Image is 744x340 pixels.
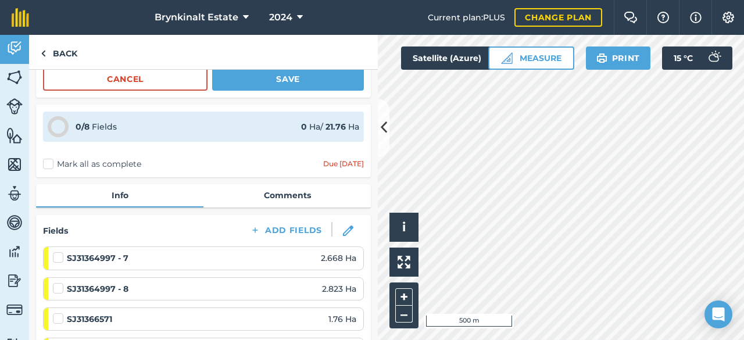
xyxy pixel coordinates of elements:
img: svg+xml;base64,PHN2ZyB4bWxucz0iaHR0cDovL3d3dy53My5vcmcvMjAwMC9zdmciIHdpZHRoPSIxNyIgaGVpZ2h0PSIxNy... [690,10,702,24]
span: Brynkinalt Estate [155,10,238,24]
span: 1.76 Ha [328,313,356,325]
span: Current plan : PLUS [428,11,505,24]
img: svg+xml;base64,PD94bWwgdmVyc2lvbj0iMS4wIiBlbmNvZGluZz0idXRmLTgiPz4KPCEtLSBHZW5lcmF0b3I6IEFkb2JlIE... [6,185,23,202]
a: Info [36,184,203,206]
img: svg+xml;base64,PD94bWwgdmVyc2lvbj0iMS4wIiBlbmNvZGluZz0idXRmLTgiPz4KPCEtLSBHZW5lcmF0b3I6IEFkb2JlIE... [6,40,23,57]
button: Measure [488,46,574,70]
a: Back [29,35,89,69]
img: svg+xml;base64,PHN2ZyB3aWR0aD0iMTgiIGhlaWdodD0iMTgiIHZpZXdCb3g9IjAgMCAxOCAxOCIgZmlsbD0ibm9uZSIgeG... [343,226,353,236]
button: Print [586,46,651,70]
button: Add Fields [241,222,331,238]
img: Two speech bubbles overlapping with the left bubble in the forefront [624,12,638,23]
img: fieldmargin Logo [12,8,29,27]
img: svg+xml;base64,PHN2ZyB4bWxucz0iaHR0cDovL3d3dy53My5vcmcvMjAwMC9zdmciIHdpZHRoPSIxOSIgaGVpZ2h0PSIyNC... [596,51,607,65]
button: Cancel [43,67,208,91]
strong: 21.76 [325,121,346,132]
img: Ruler icon [501,52,513,64]
button: + [395,288,413,306]
button: – [395,306,413,323]
strong: 0 [301,121,307,132]
button: 15 °C [662,46,732,70]
strong: SJ31364997 - 7 [67,252,128,264]
h4: Fields [43,224,68,237]
strong: SJ31364997 - 8 [67,282,128,295]
span: 2.668 Ha [321,252,356,264]
div: Fields [76,120,117,133]
label: Mark all as complete [43,158,141,170]
div: Due [DATE] [323,159,364,169]
div: Ha / Ha [301,120,359,133]
img: A question mark icon [656,12,670,23]
button: Save [212,67,364,91]
button: Satellite (Azure) [401,46,513,70]
img: svg+xml;base64,PHN2ZyB4bWxucz0iaHR0cDovL3d3dy53My5vcmcvMjAwMC9zdmciIHdpZHRoPSI1NiIgaGVpZ2h0PSI2MC... [6,127,23,144]
span: 2.823 Ha [322,282,356,295]
button: i [389,213,419,242]
a: Change plan [514,8,602,27]
img: Four arrows, one pointing top left, one top right, one bottom right and the last bottom left [398,256,410,269]
img: svg+xml;base64,PHN2ZyB4bWxucz0iaHR0cDovL3d3dy53My5vcmcvMjAwMC9zdmciIHdpZHRoPSI1NiIgaGVpZ2h0PSI2MC... [6,69,23,86]
img: A cog icon [721,12,735,23]
img: svg+xml;base64,PHN2ZyB4bWxucz0iaHR0cDovL3d3dy53My5vcmcvMjAwMC9zdmciIHdpZHRoPSI1NiIgaGVpZ2h0PSI2MC... [6,156,23,173]
img: svg+xml;base64,PD94bWwgdmVyc2lvbj0iMS4wIiBlbmNvZGluZz0idXRmLTgiPz4KPCEtLSBHZW5lcmF0b3I6IEFkb2JlIE... [6,214,23,231]
a: Comments [203,184,371,206]
span: 2024 [269,10,292,24]
strong: SJ31366571 [67,313,112,325]
img: svg+xml;base64,PD94bWwgdmVyc2lvbj0iMS4wIiBlbmNvZGluZz0idXRmLTgiPz4KPCEtLSBHZW5lcmF0b3I6IEFkb2JlIE... [6,302,23,318]
img: svg+xml;base64,PD94bWwgdmVyc2lvbj0iMS4wIiBlbmNvZGluZz0idXRmLTgiPz4KPCEtLSBHZW5lcmF0b3I6IEFkb2JlIE... [6,272,23,289]
span: 15 ° C [674,46,693,70]
img: svg+xml;base64,PD94bWwgdmVyc2lvbj0iMS4wIiBlbmNvZGluZz0idXRmLTgiPz4KPCEtLSBHZW5lcmF0b3I6IEFkb2JlIE... [6,243,23,260]
img: svg+xml;base64,PD94bWwgdmVyc2lvbj0iMS4wIiBlbmNvZGluZz0idXRmLTgiPz4KPCEtLSBHZW5lcmF0b3I6IEFkb2JlIE... [702,46,725,70]
div: Open Intercom Messenger [704,300,732,328]
img: svg+xml;base64,PD94bWwgdmVyc2lvbj0iMS4wIiBlbmNvZGluZz0idXRmLTgiPz4KPCEtLSBHZW5lcmF0b3I6IEFkb2JlIE... [6,98,23,114]
span: i [402,220,406,234]
img: svg+xml;base64,PHN2ZyB4bWxucz0iaHR0cDovL3d3dy53My5vcmcvMjAwMC9zdmciIHdpZHRoPSI5IiBoZWlnaHQ9IjI0Ii... [41,46,46,60]
strong: 0 / 8 [76,121,90,132]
